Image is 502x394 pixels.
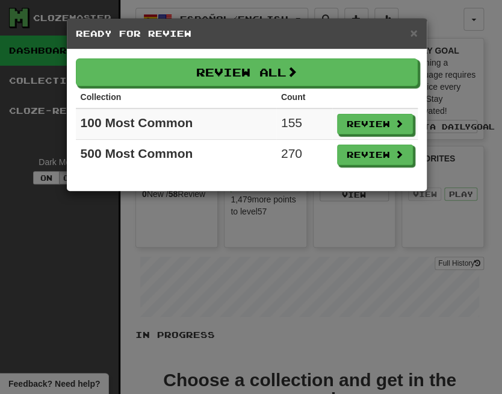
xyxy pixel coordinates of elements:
[337,114,413,134] button: Review
[337,145,413,165] button: Review
[76,58,418,86] button: Review All
[76,86,276,108] th: Collection
[76,140,276,170] td: 500 Most Common
[276,108,332,140] td: 155
[76,28,418,40] h5: Ready for Review
[276,86,332,108] th: Count
[276,140,332,170] td: 270
[76,108,276,140] td: 100 Most Common
[410,27,417,39] button: Close
[410,26,417,40] span: ×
